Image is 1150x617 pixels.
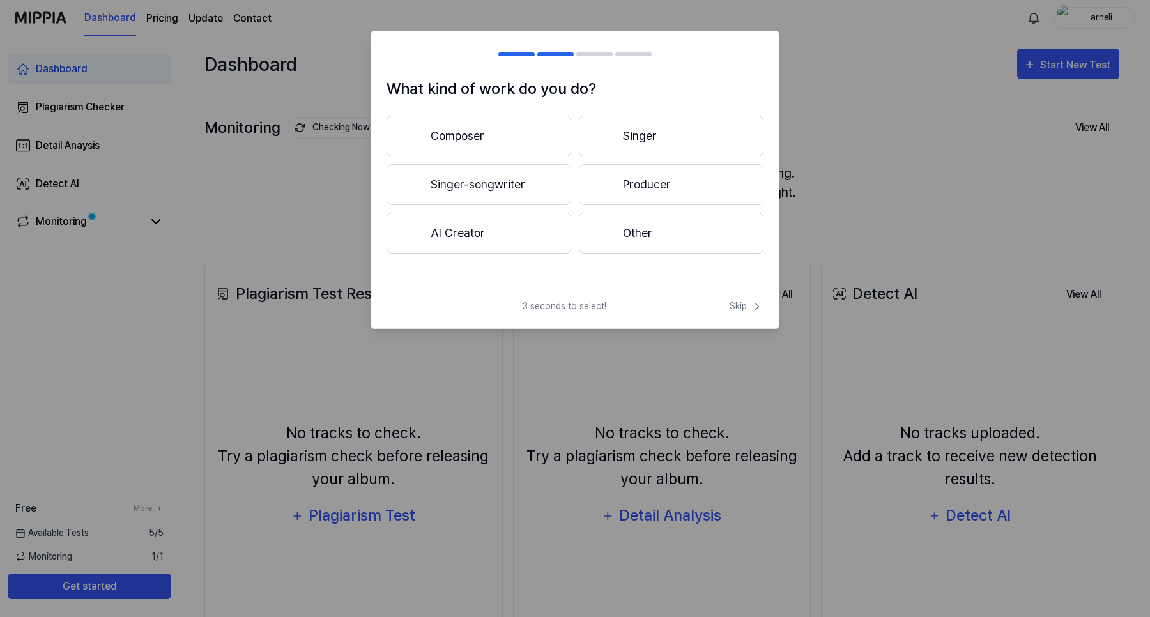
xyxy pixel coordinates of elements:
[387,116,571,156] button: Composer
[730,300,763,313] span: Skip
[523,300,606,313] span: 3 seconds to select!
[387,164,571,205] button: Singer-songwriter
[579,213,763,254] button: Other
[387,77,763,100] h1: What kind of work do you do?
[727,300,763,313] button: Skip
[579,116,763,156] button: Singer
[579,164,763,205] button: Producer
[387,213,571,254] button: AI Creator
